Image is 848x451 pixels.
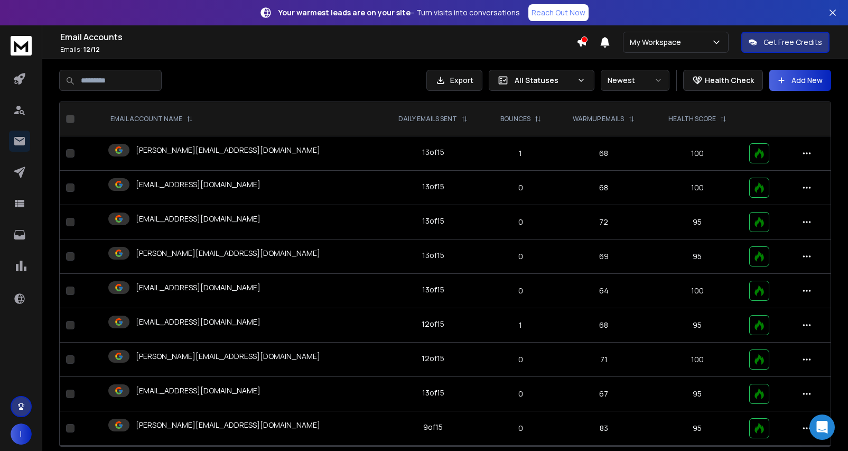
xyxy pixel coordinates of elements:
[651,240,743,274] td: 95
[556,343,652,377] td: 71
[556,136,652,171] td: 68
[556,171,652,205] td: 68
[492,148,549,159] p: 1
[136,145,320,155] p: [PERSON_NAME][EMAIL_ADDRESS][DOMAIN_NAME]
[136,385,260,396] p: [EMAIL_ADDRESS][DOMAIN_NAME]
[136,248,320,259] p: [PERSON_NAME][EMAIL_ADDRESS][DOMAIN_NAME]
[422,353,444,364] div: 12 of 15
[769,70,831,91] button: Add New
[556,308,652,343] td: 68
[136,351,320,362] p: [PERSON_NAME][EMAIL_ADDRESS][DOMAIN_NAME]
[651,411,743,446] td: 95
[110,115,193,123] div: EMAIL ACCOUNT NAME
[492,251,549,262] p: 0
[556,205,652,240] td: 72
[136,179,260,190] p: [EMAIL_ADDRESS][DOMAIN_NAME]
[11,424,32,445] button: I
[556,240,652,274] td: 69
[528,4,589,21] a: Reach Out Now
[683,70,763,91] button: Health Check
[651,274,743,308] td: 100
[651,136,743,171] td: 100
[556,377,652,411] td: 67
[83,45,100,54] span: 12 / 12
[136,282,260,293] p: [EMAIL_ADDRESS][DOMAIN_NAME]
[60,31,576,43] h1: Email Accounts
[422,284,444,295] div: 13 of 15
[422,216,444,226] div: 13 of 15
[809,415,835,440] div: Open Intercom Messenger
[11,36,32,56] img: logo
[422,250,444,261] div: 13 of 15
[492,182,549,193] p: 0
[422,181,444,192] div: 13 of 15
[556,274,652,308] td: 64
[630,37,685,48] p: My Workspace
[668,115,716,123] p: HEALTH SCORE
[60,45,576,54] p: Emails :
[492,217,549,227] p: 0
[492,286,549,296] p: 0
[492,389,549,399] p: 0
[136,420,320,430] p: [PERSON_NAME][EMAIL_ADDRESS][DOMAIN_NAME]
[651,205,743,240] td: 95
[532,7,585,18] p: Reach Out Now
[515,75,573,86] p: All Statuses
[601,70,669,91] button: Newest
[651,377,743,411] td: 95
[423,422,443,432] div: 9 of 15
[136,317,260,327] p: [EMAIL_ADDRESS][DOMAIN_NAME]
[705,75,754,86] p: Health Check
[278,7,411,17] strong: Your warmest leads are on your site
[278,7,520,18] p: – Turn visits into conversations
[741,32,830,53] button: Get Free Credits
[556,411,652,446] td: 83
[422,388,444,398] div: 13 of 15
[500,115,530,123] p: BOUNCES
[422,319,444,329] div: 12 of 15
[573,115,624,123] p: WARMUP EMAILS
[426,70,482,91] button: Export
[651,343,743,377] td: 100
[492,354,549,365] p: 0
[651,171,743,205] td: 100
[492,423,549,434] p: 0
[422,147,444,158] div: 13 of 15
[763,37,822,48] p: Get Free Credits
[136,214,260,224] p: [EMAIL_ADDRESS][DOMAIN_NAME]
[651,308,743,343] td: 95
[398,115,457,123] p: DAILY EMAILS SENT
[492,320,549,330] p: 1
